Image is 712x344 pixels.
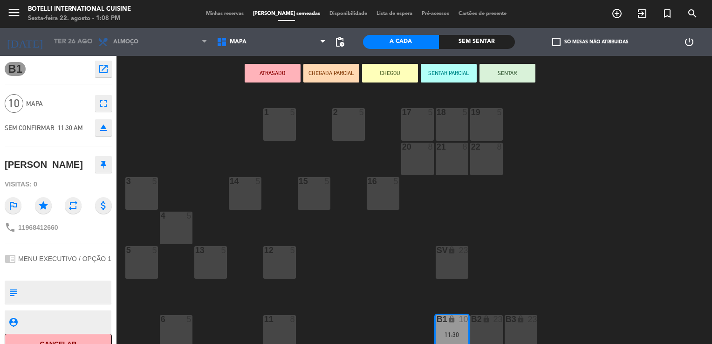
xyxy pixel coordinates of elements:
[448,315,456,323] i: lock
[448,246,456,254] i: lock
[497,143,502,151] div: 8
[324,177,330,186] div: 5
[5,62,26,76] span: B1
[372,11,417,16] span: Lista de espera
[459,315,468,323] div: 10
[28,5,131,14] div: Botelli International Cuisine
[186,315,192,323] div: 5
[462,108,468,117] div: 5
[437,246,437,255] div: SV
[359,108,364,117] div: 5
[255,177,261,186] div: 5
[5,94,23,113] span: 10
[637,8,648,19] i: exit_to_app
[18,224,58,231] span: 11968412660
[454,11,511,16] span: Cartões de presente
[80,36,91,48] i: arrow_drop_down
[5,124,55,131] span: SEM CONFIRMAR
[18,255,111,262] span: MENU EXECUTIVO / OPÇÃO 1
[95,197,112,214] i: attach_money
[527,315,537,323] div: 23
[393,177,399,186] div: 5
[5,157,83,172] div: [PERSON_NAME]
[245,64,301,83] button: ATRASADO
[684,36,695,48] i: power_settings_new
[230,39,246,45] span: Mapa
[421,64,477,83] button: SENTAR PARCIAL
[552,38,561,46] span: check_box_outline_blank
[58,124,83,131] span: 11:30 AM
[248,11,325,16] span: [PERSON_NAME] semeadas
[28,14,131,23] div: Sexta-feira 22. agosto - 1:08 PM
[497,108,502,117] div: 5
[303,64,359,83] button: CHEGADA PARCIAL
[290,246,295,255] div: 5
[5,253,16,264] i: chrome_reader_mode
[26,98,90,109] span: Mapa
[152,177,157,186] div: 5
[436,331,468,338] div: 11:30
[437,315,437,323] div: B1
[152,246,157,255] div: 5
[7,6,21,20] i: menu
[201,11,248,16] span: Minhas reservas
[363,35,439,49] div: A cada
[506,315,506,323] div: b3
[95,61,112,77] button: open_in_new
[126,246,127,255] div: 5
[687,8,698,19] i: search
[113,39,138,45] span: Almoço
[611,8,623,19] i: add_circle_outline
[428,143,433,151] div: 8
[221,246,226,255] div: 5
[662,8,673,19] i: turned_in_not
[325,11,372,16] span: Disponibilidade
[126,177,127,186] div: 3
[35,197,52,214] i: star
[493,315,502,323] div: 23
[95,95,112,112] button: fullscreen
[517,315,525,323] i: lock
[7,6,21,23] button: menu
[479,64,535,83] button: SENTAR
[462,143,468,151] div: 8
[552,38,629,46] label: Só mesas não atribuidas
[439,35,515,49] div: Sem sentar
[5,197,21,214] i: outlined_flag
[5,176,112,193] div: Visitas: 0
[8,317,18,327] i: person_pin
[428,108,433,117] div: 5
[186,212,192,220] div: 5
[299,177,299,186] div: 15
[195,246,196,255] div: 13
[417,11,454,16] span: Pré-acessos
[290,315,295,323] div: 8
[362,64,418,83] button: CHEGOU
[98,98,109,109] i: fullscreen
[482,315,490,323] i: lock
[290,108,295,117] div: 5
[437,143,437,151] div: 21
[95,119,112,136] button: eject
[98,63,109,75] i: open_in_new
[368,177,368,186] div: 16
[334,36,345,48] span: pending_actions
[8,287,18,297] i: subject
[459,246,468,255] div: 23
[98,122,109,133] i: eject
[5,222,16,233] i: phone
[65,197,82,214] i: repeat
[437,108,437,117] div: 18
